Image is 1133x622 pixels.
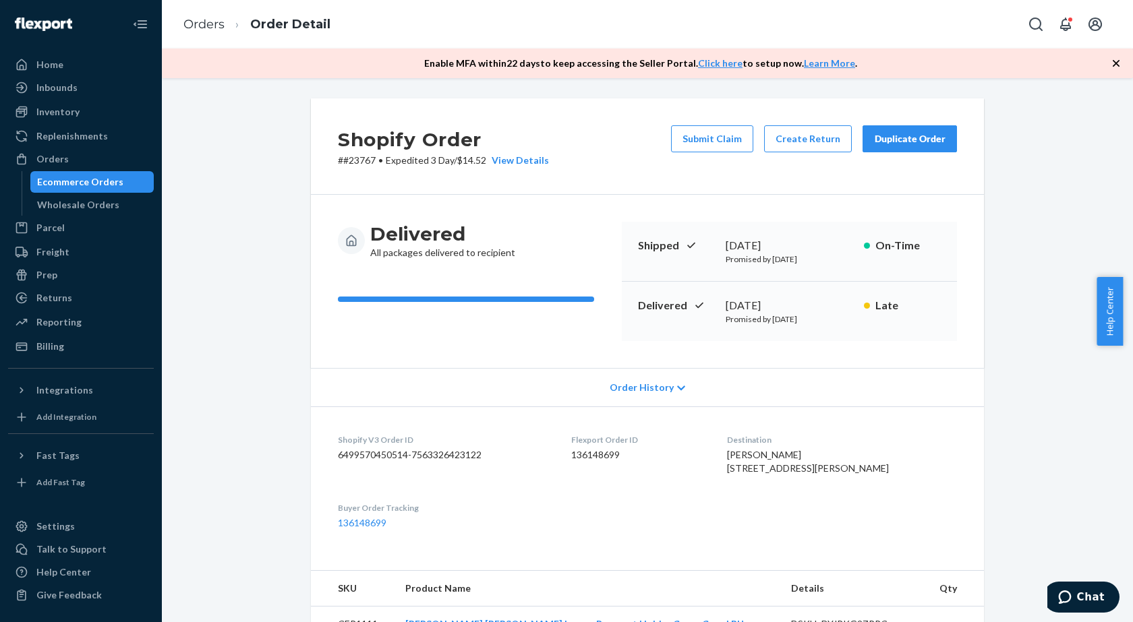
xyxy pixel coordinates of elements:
div: Add Integration [36,411,96,423]
th: Details [780,571,929,607]
a: Settings [8,516,154,537]
div: Inventory [36,105,80,119]
div: Ecommerce Orders [37,175,123,189]
a: Add Fast Tag [8,472,154,493]
button: Open account menu [1082,11,1109,38]
p: Enable MFA within 22 days to keep accessing the Seller Portal. to setup now. . [424,57,857,70]
div: Duplicate Order [874,132,946,146]
a: Inventory [8,101,154,123]
dt: Destination [727,434,957,445]
a: Orders [8,148,154,170]
div: [DATE] [726,238,853,253]
div: Help Center [36,565,91,579]
button: Open Search Box [1022,11,1049,38]
span: Expedited 3 Day [386,154,454,166]
a: Home [8,54,154,75]
p: Promised by [DATE] [726,313,853,325]
div: Parcel [36,221,65,235]
div: Prep [36,268,57,282]
div: Give Feedback [36,588,102,602]
a: Reporting [8,311,154,333]
button: Give Feedback [8,584,154,606]
dt: Flexport Order ID [571,434,706,445]
th: Qty [929,571,984,607]
span: Order History [610,381,674,394]
h2: Shopify Order [338,125,549,154]
div: Integrations [36,383,93,397]
a: 136148699 [338,517,386,528]
a: Returns [8,287,154,309]
span: • [378,154,383,166]
div: Freight [36,245,69,259]
p: Promised by [DATE] [726,253,853,265]
button: Open notifications [1052,11,1079,38]
div: Reporting [36,315,82,329]
a: Help Center [8,561,154,583]
a: Order Detail [250,17,330,32]
a: Inbounds [8,77,154,98]
h3: Delivered [370,222,515,246]
button: Talk to Support [8,538,154,560]
div: Wholesale Orders [37,198,119,212]
th: SKU [311,571,395,607]
div: Home [36,58,63,71]
p: Delivered [638,298,715,313]
button: Close Navigation [127,11,154,38]
button: Help Center [1097,277,1123,346]
a: Wholesale Orders [30,194,154,216]
p: Shipped [638,238,715,253]
a: Freight [8,241,154,263]
th: Product Name [395,571,780,607]
dt: Shopify V3 Order ID [338,434,550,445]
div: Orders [36,152,69,166]
div: Fast Tags [36,449,80,462]
p: # #23767 / $14.52 [338,154,549,167]
span: [PERSON_NAME] [STREET_ADDRESS][PERSON_NAME] [727,449,889,474]
a: Add Integration [8,406,154,428]
button: Create Return [764,125,852,152]
div: Returns [36,291,72,305]
div: Inbounds [36,81,78,94]
a: Replenishments [8,125,154,147]
div: Replenishments [36,129,108,143]
a: Learn More [804,57,855,69]
div: All packages delivered to recipient [370,222,515,259]
div: Settings [36,520,75,533]
div: Billing [36,340,64,353]
a: Billing [8,336,154,357]
button: View Details [486,154,549,167]
p: Late [875,298,941,313]
ol: breadcrumbs [173,5,341,44]
a: Click here [698,57,743,69]
button: Submit Claim [671,125,753,152]
div: [DATE] [726,298,853,313]
a: Parcel [8,217,154,239]
dt: Buyer Order Tracking [338,502,550,514]
img: Flexport logo [15,18,72,31]
a: Orders [183,17,225,32]
p: On-Time [875,238,941,253]
dd: 136148699 [571,448,706,462]
button: Fast Tags [8,445,154,466]
div: Talk to Support [36,542,107,556]
button: Duplicate Order [863,125,957,152]
a: Prep [8,264,154,286]
div: Add Fast Tag [36,476,85,488]
dd: 6499570450514-7563326423122 [338,448,550,462]
iframe: Opens a widget where you can chat to one of our agents [1047,582,1120,615]
a: Ecommerce Orders [30,171,154,193]
button: Integrations [8,379,154,401]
